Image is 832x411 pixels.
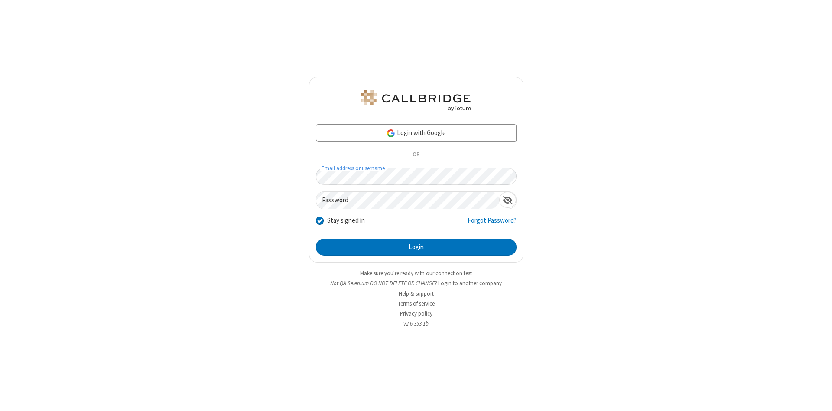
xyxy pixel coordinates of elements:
a: Privacy policy [400,310,432,317]
div: Show password [499,192,516,208]
li: v2.6.353.1b [309,319,523,328]
img: QA Selenium DO NOT DELETE OR CHANGE [360,90,472,111]
label: Stay signed in [327,216,365,226]
img: google-icon.png [386,128,396,138]
span: OR [409,149,423,161]
a: Terms of service [398,300,435,307]
a: Help & support [399,290,434,297]
button: Login to another company [438,279,502,287]
a: Make sure you're ready with our connection test [360,270,472,277]
iframe: Chat [810,388,825,405]
button: Login [316,239,517,256]
a: Forgot Password? [468,216,517,232]
input: Email address or username [316,168,517,185]
input: Password [316,192,499,209]
a: Login with Google [316,124,517,141]
li: Not QA Selenium DO NOT DELETE OR CHANGE? [309,279,523,287]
